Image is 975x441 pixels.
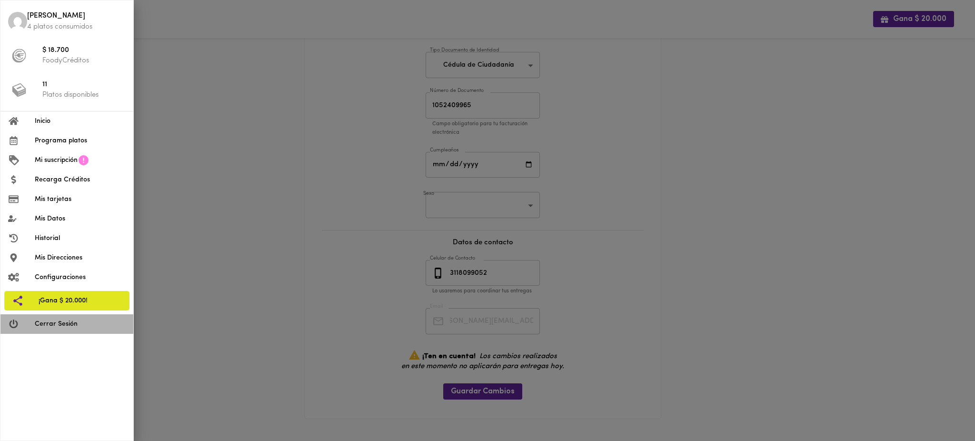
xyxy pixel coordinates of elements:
[42,90,126,100] p: Platos disponibles
[920,386,965,431] iframe: Messagebird Livechat Widget
[39,296,122,306] span: ¡Gana $ 20.000!
[27,11,126,22] span: [PERSON_NAME]
[35,136,126,146] span: Programa platos
[12,49,26,63] img: foody-creditos-black.png
[27,22,126,32] p: 4 platos consumidos
[35,194,126,204] span: Mis tarjetas
[35,116,126,126] span: Inicio
[35,272,126,282] span: Configuraciones
[35,175,126,185] span: Recarga Créditos
[35,155,78,165] span: Mi suscripción
[42,80,126,90] span: 11
[35,319,126,329] span: Cerrar Sesión
[42,56,126,66] p: FoodyCréditos
[35,233,126,243] span: Historial
[35,214,126,224] span: Mis Datos
[35,253,126,263] span: Mis Direcciones
[42,45,126,56] span: $ 18.700
[12,83,26,97] img: platos_menu.png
